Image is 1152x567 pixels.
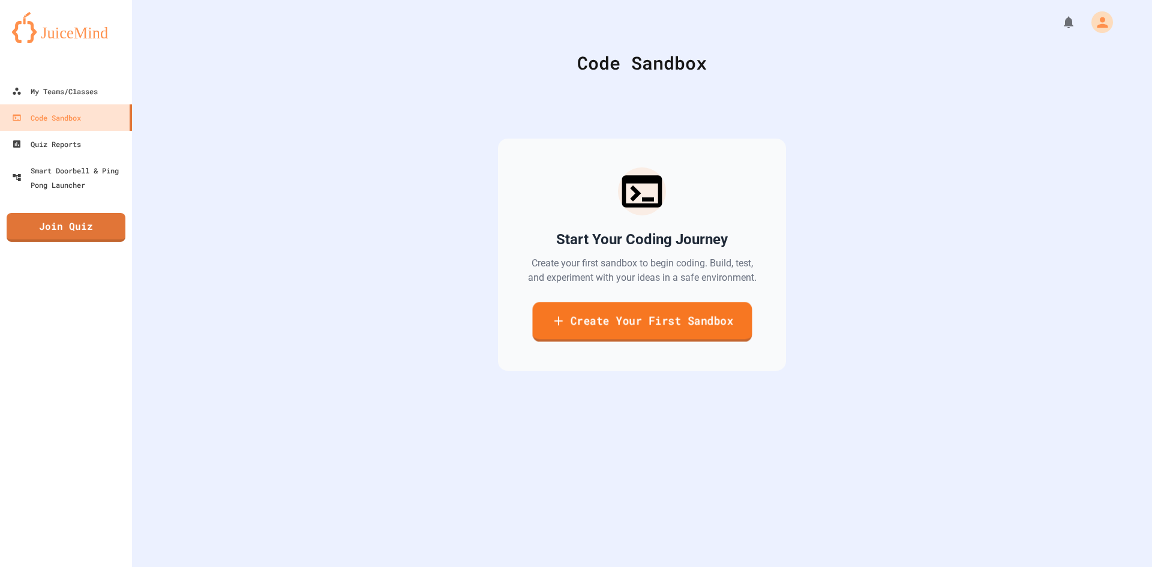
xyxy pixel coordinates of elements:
[556,230,728,249] h2: Start Your Coding Journey
[532,302,752,341] a: Create Your First Sandbox
[1079,8,1116,36] div: My Account
[12,84,98,98] div: My Teams/Classes
[12,110,81,125] div: Code Sandbox
[527,256,757,285] p: Create your first sandbox to begin coding. Build, test, and experiment with your ideas in a safe ...
[12,163,127,192] div: Smart Doorbell & Ping Pong Launcher
[1039,12,1079,32] div: My Notifications
[12,137,81,151] div: Quiz Reports
[162,49,1122,76] div: Code Sandbox
[7,213,125,242] a: Join Quiz
[12,12,120,43] img: logo-orange.svg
